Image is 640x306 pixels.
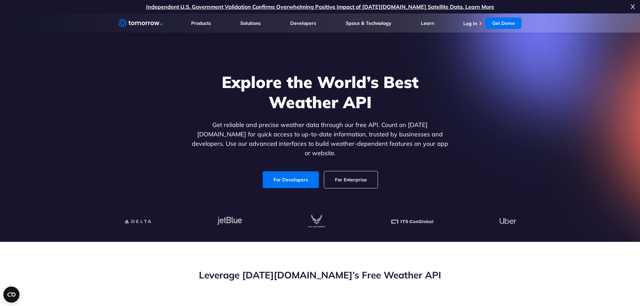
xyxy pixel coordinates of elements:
a: For Enterprise [324,171,378,188]
a: Independent U.S. Government Validation Confirms Overwhelming Positive Impact of [DATE][DOMAIN_NAM... [146,3,494,10]
a: For Developers [263,171,319,188]
a: Get Demo [485,17,521,29]
button: Open CMP widget [3,287,19,303]
a: Products [191,20,211,26]
a: Home link [119,18,162,28]
a: Learn [421,20,434,26]
p: Get reliable and precise weather data through our free API. Count on [DATE][DOMAIN_NAME] for quic... [190,120,450,158]
h1: Explore the World’s Best Weather API [190,72,450,112]
h2: Leverage [DATE][DOMAIN_NAME]’s Free Weather API [119,269,522,281]
a: Developers [290,20,316,26]
a: Space & Technology [346,20,391,26]
a: Log In [463,20,477,27]
a: Solutions [240,20,261,26]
